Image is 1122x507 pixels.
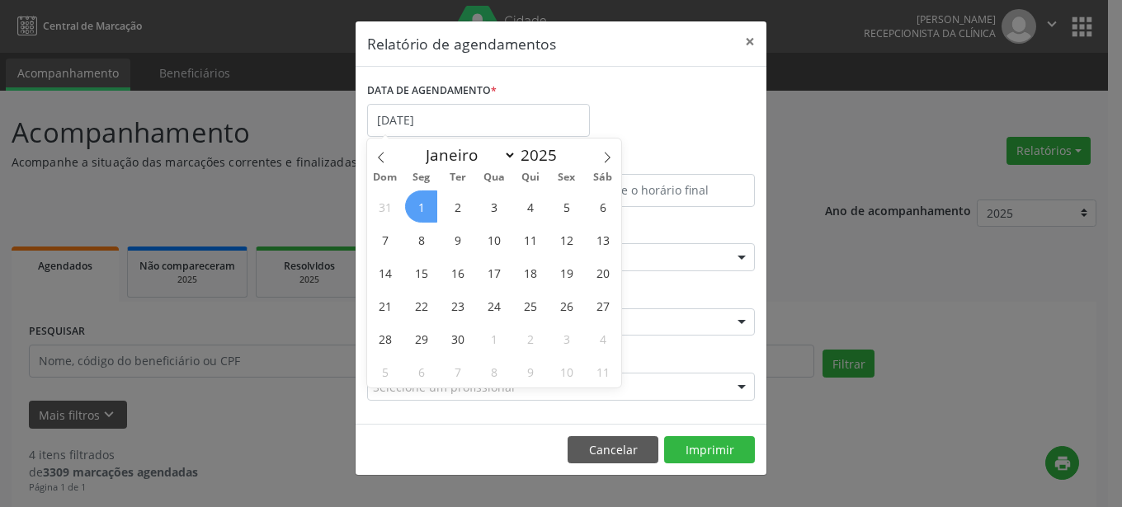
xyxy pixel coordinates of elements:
span: Setembro 11, 2025 [514,223,546,256]
span: Outubro 9, 2025 [514,355,546,387]
span: Setembro 18, 2025 [514,256,546,289]
span: Setembro 9, 2025 [441,223,474,256]
span: Outubro 4, 2025 [587,322,619,354]
span: Sáb [585,172,621,183]
span: Setembro 10, 2025 [478,223,510,256]
span: Outubro 1, 2025 [478,322,510,354]
span: Setembro 8, 2025 [405,223,437,256]
span: Setembro 24, 2025 [478,289,510,322]
span: Setembro 4, 2025 [514,190,546,223]
span: Setembro 1, 2025 [405,190,437,223]
span: Outubro 8, 2025 [478,355,510,387]
span: Outubro 10, 2025 [550,355,582,387]
button: Close [733,21,766,62]
span: Qui [512,172,549,183]
span: Outubro 6, 2025 [405,355,437,387]
span: Dom [367,172,403,183]
span: Setembro 3, 2025 [478,190,510,223]
span: Setembro 13, 2025 [587,223,619,256]
span: Outubro 5, 2025 [369,355,401,387]
span: Seg [403,172,440,183]
span: Setembro 20, 2025 [587,256,619,289]
span: Setembro 30, 2025 [441,322,474,354]
select: Month [417,143,516,167]
span: Setembro 22, 2025 [405,289,437,322]
span: Setembro 14, 2025 [369,256,401,289]
span: Outubro 2, 2025 [514,322,546,354]
input: Year [516,144,571,166]
span: Setembro 19, 2025 [550,256,582,289]
label: DATA DE AGENDAMENTO [367,78,497,104]
span: Outubro 11, 2025 [587,355,619,387]
span: Setembro 5, 2025 [550,190,582,223]
span: Setembro 7, 2025 [369,223,401,256]
span: Setembro 17, 2025 [478,256,510,289]
label: ATÉ [565,148,755,174]
span: Setembro 26, 2025 [550,289,582,322]
span: Agosto 31, 2025 [369,190,401,223]
span: Sex [549,172,585,183]
span: Setembro 21, 2025 [369,289,401,322]
span: Setembro 12, 2025 [550,223,582,256]
span: Setembro 2, 2025 [441,190,474,223]
span: Setembro 27, 2025 [587,289,619,322]
span: Setembro 25, 2025 [514,289,546,322]
span: Setembro 15, 2025 [405,256,437,289]
button: Imprimir [664,436,755,464]
span: Outubro 3, 2025 [550,322,582,354]
span: Setembro 23, 2025 [441,289,474,322]
span: Ter [440,172,476,183]
button: Cancelar [568,436,658,464]
span: Qua [476,172,512,183]
input: Selecione o horário final [565,174,755,207]
span: Setembro 28, 2025 [369,322,401,354]
span: Setembro 16, 2025 [441,256,474,289]
span: Setembro 6, 2025 [587,190,619,223]
span: Setembro 29, 2025 [405,322,437,354]
input: Selecione uma data ou intervalo [367,104,590,137]
span: Selecione um profissional [373,378,515,396]
span: Outubro 7, 2025 [441,355,474,387]
h5: Relatório de agendamentos [367,33,556,54]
